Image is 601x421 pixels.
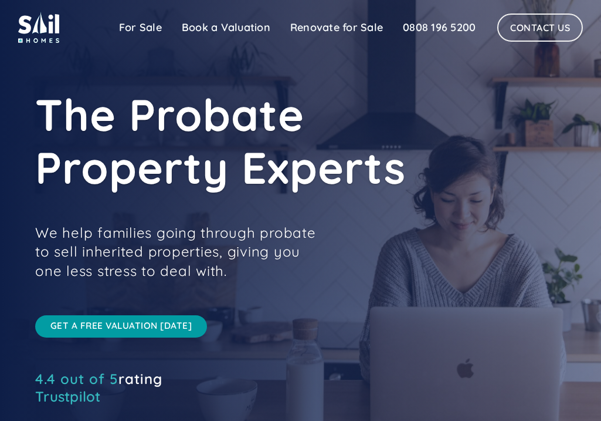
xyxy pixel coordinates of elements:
[35,373,162,385] a: 4.4 out of 5rating
[35,315,207,337] a: Get a free valuation [DATE]
[35,373,162,385] div: rating
[35,88,486,194] h1: The Probate Property Experts
[35,370,118,388] span: 4.4 out of 5
[109,16,172,39] a: For Sale
[280,16,393,39] a: Renovate for Sale
[497,14,583,42] a: Contact Us
[35,223,328,280] p: We help families going through probate to sell inherited properties, giving you one less stress t...
[172,16,280,39] a: Book a Valuation
[393,16,485,39] a: 0808 196 5200
[18,12,59,43] img: sail home logo
[35,388,101,405] a: Trustpilot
